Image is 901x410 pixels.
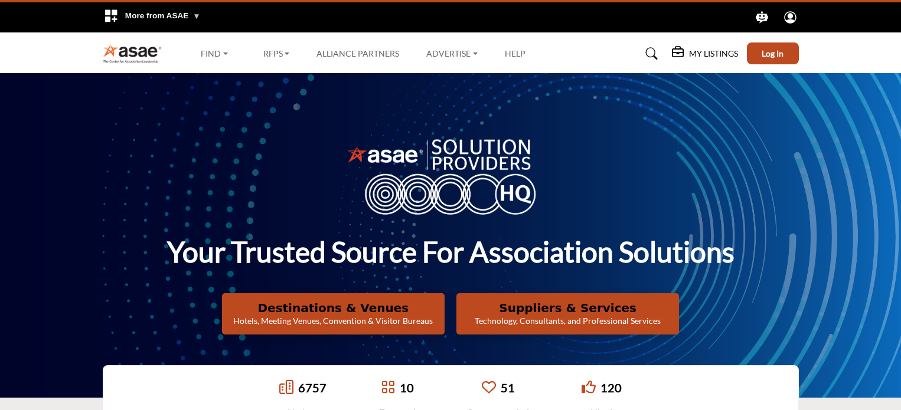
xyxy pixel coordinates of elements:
[103,44,168,63] img: Site Logo
[582,380,596,394] i: Go to Liked
[255,45,298,62] a: RFPs
[456,293,679,334] button: Suppliers & Services Technology, Consultants, and Professional Services
[600,381,622,395] a: 120
[298,381,327,395] a: 6757
[192,45,236,62] a: Find
[418,45,486,62] a: Advertise
[634,44,665,63] a: Search
[672,47,738,61] div: My Listings
[460,301,675,315] h2: Suppliers & Services
[505,48,525,58] a: Help
[762,48,784,58] span: Log In
[222,293,445,334] button: Destinations & Venues Hotels, Meeting Venues, Convention & Visitor Bureaus
[125,11,201,20] span: More from ASAE
[316,48,399,58] a: Alliance Partners
[460,315,675,327] p: Technology, Consultants, and Professional Services
[226,301,441,315] h2: Destinations & Venues
[226,315,441,327] p: Hotels, Meeting Venues, Convention & Visitor Bureaus
[501,381,515,395] a: 51
[689,48,738,59] h5: My Listings
[96,2,208,32] div: More from ASAE
[381,380,395,396] a: Go to Featured
[167,234,734,270] h1: Your Trusted Source for Association Solutions
[400,381,414,395] a: 10
[747,42,799,64] button: Log In
[347,136,554,214] img: image
[482,380,496,396] a: Go to Recommended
